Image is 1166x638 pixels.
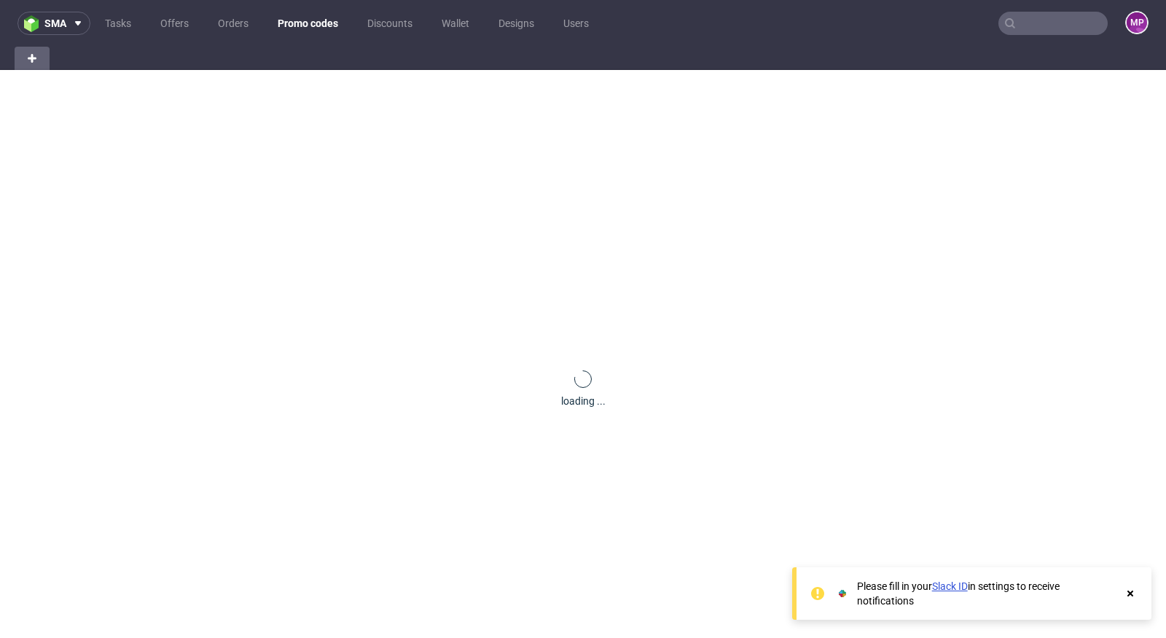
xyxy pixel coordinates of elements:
figcaption: MP [1127,12,1147,33]
div: Please fill in your in settings to receive notifications [857,579,1116,608]
a: Discounts [359,12,421,35]
a: Orders [209,12,257,35]
a: Users [555,12,598,35]
img: Slack [835,586,850,601]
a: Promo codes [269,12,347,35]
img: logo [24,15,44,32]
a: Tasks [96,12,140,35]
div: loading ... [561,394,606,408]
a: Offers [152,12,197,35]
span: sma [44,18,66,28]
a: Slack ID [932,580,968,592]
a: Wallet [433,12,478,35]
a: Designs [490,12,543,35]
button: sma [17,12,90,35]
